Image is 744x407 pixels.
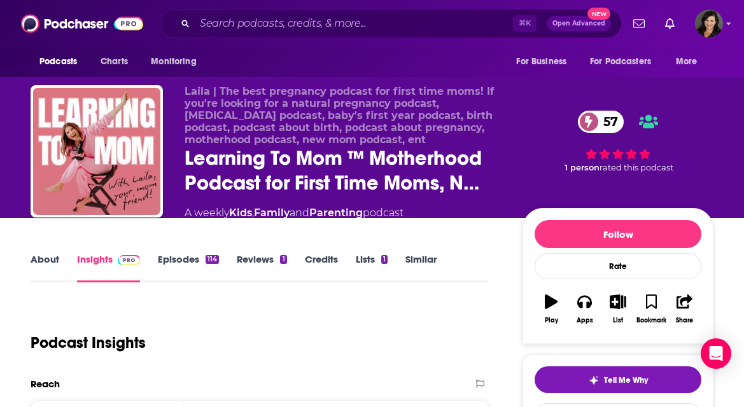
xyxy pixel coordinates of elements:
div: Bookmark [636,317,666,324]
span: Podcasts [39,53,77,71]
span: New [587,8,610,20]
div: Open Intercom Messenger [701,338,731,369]
span: Charts [101,53,128,71]
h1: Podcast Insights [31,333,146,352]
button: List [601,286,635,332]
a: Parenting [309,207,363,219]
div: 1 [280,255,286,264]
a: Lists1 [356,253,388,282]
a: InsightsPodchaser Pro [77,253,140,282]
a: About [31,253,59,282]
a: Kids [229,207,252,219]
a: Show notifications dropdown [628,13,650,34]
span: More [676,53,698,71]
div: 114 [206,255,219,264]
button: Follow [535,220,701,248]
span: Open Advanced [552,20,605,27]
div: A weekly podcast [185,205,404,221]
a: Show notifications dropdown [660,13,680,34]
button: open menu [507,50,582,74]
button: Bookmark [635,286,668,332]
button: Show profile menu [695,10,723,38]
button: Play [535,286,568,332]
h2: Reach [31,378,60,390]
img: Podchaser Pro [118,255,140,265]
div: 1 [381,255,388,264]
button: Open AdvancedNew [547,16,611,31]
span: Tell Me Why [604,375,648,385]
span: ⌘ K [513,15,537,32]
button: tell me why sparkleTell Me Why [535,366,701,393]
a: Credits [305,253,338,282]
img: Podchaser - Follow, Share and Rate Podcasts [21,11,143,36]
div: Search podcasts, credits, & more... [160,9,622,38]
div: List [613,317,623,324]
span: , [252,207,254,219]
a: 57 [578,111,624,133]
button: open menu [142,50,213,74]
span: rated this podcast [600,163,673,172]
span: Logged in as ShannonLeighKeenan [695,10,723,38]
span: 57 [591,111,624,133]
a: Reviews1 [237,253,286,282]
button: Share [668,286,701,332]
div: 57 1 personrated this podcast [523,85,713,198]
span: Laila | The best pregnancy podcast for first time moms! If you're looking for a natural pregnancy... [185,85,494,146]
a: Charts [92,50,136,74]
span: For Podcasters [590,53,651,71]
span: For Business [516,53,566,71]
button: open menu [31,50,94,74]
span: and [290,207,309,219]
a: Similar [405,253,437,282]
button: open menu [667,50,713,74]
div: Play [545,317,558,324]
input: Search podcasts, credits, & more... [195,13,513,34]
img: tell me why sparkle [589,375,599,385]
a: Family [254,207,290,219]
button: open menu [582,50,670,74]
div: Share [676,317,693,324]
button: Apps [568,286,601,332]
span: 1 person [565,163,600,172]
img: User Profile [695,10,723,38]
a: Episodes114 [158,253,219,282]
div: Rate [535,253,701,279]
div: Apps [577,317,593,324]
span: Monitoring [151,53,196,71]
img: Learning To Mom ™ Motherhood Podcast for First Time Moms, New Moms and Expecting Mothers [33,88,160,215]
